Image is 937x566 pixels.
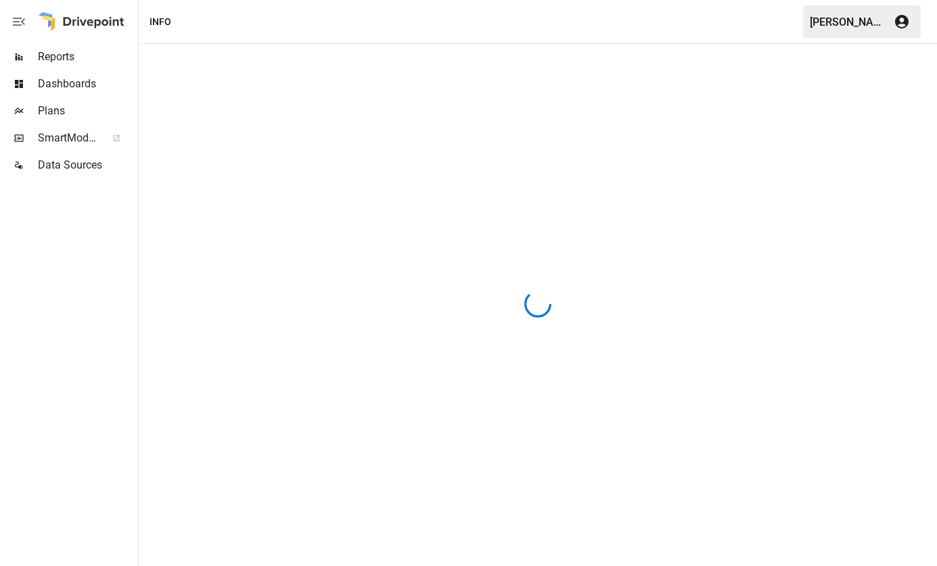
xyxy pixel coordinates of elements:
[38,49,135,65] span: Reports
[38,76,135,92] span: Dashboards
[38,130,97,146] span: SmartModel
[810,16,886,28] div: [PERSON_NAME]
[38,157,135,173] span: Data Sources
[38,103,135,119] span: Plans
[97,128,106,145] span: ™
